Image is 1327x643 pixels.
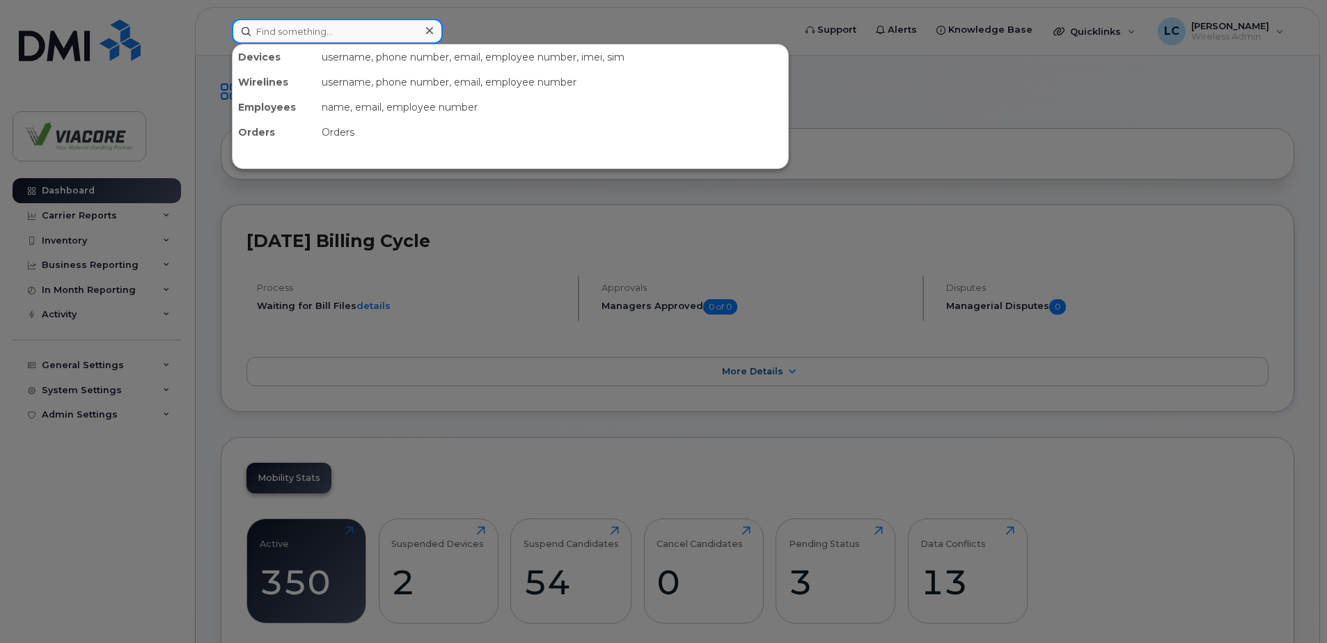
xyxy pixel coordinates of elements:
[316,120,788,145] div: Orders
[233,120,316,145] div: Orders
[316,45,788,70] div: username, phone number, email, employee number, imei, sim
[316,95,788,120] div: name, email, employee number
[233,70,316,95] div: Wirelines
[233,45,316,70] div: Devices
[233,95,316,120] div: Employees
[316,70,788,95] div: username, phone number, email, employee number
